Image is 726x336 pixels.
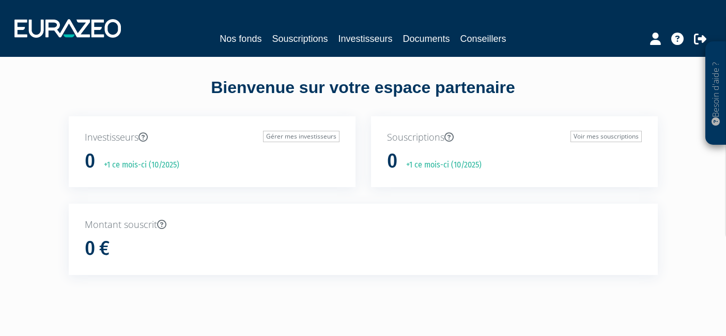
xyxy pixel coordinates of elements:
p: Investisseurs [85,131,339,144]
a: Conseillers [460,32,506,46]
p: Montant souscrit [85,218,642,232]
h1: 0 [85,150,95,172]
a: Nos fonds [220,32,261,46]
img: 1732889491-logotype_eurazeo_blanc_rvb.png [14,19,121,38]
a: Gérer mes investisseurs [263,131,339,142]
h1: 0 [387,150,397,172]
h1: 0 € [85,238,110,259]
a: Investisseurs [338,32,392,46]
p: +1 ce mois-ci (10/2025) [399,159,482,171]
div: Bienvenue sur votre espace partenaire [61,76,666,116]
a: Documents [403,32,450,46]
a: Voir mes souscriptions [570,131,642,142]
p: Souscriptions [387,131,642,144]
a: Souscriptions [272,32,328,46]
p: Besoin d'aide ? [710,47,722,140]
p: +1 ce mois-ci (10/2025) [97,159,179,171]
